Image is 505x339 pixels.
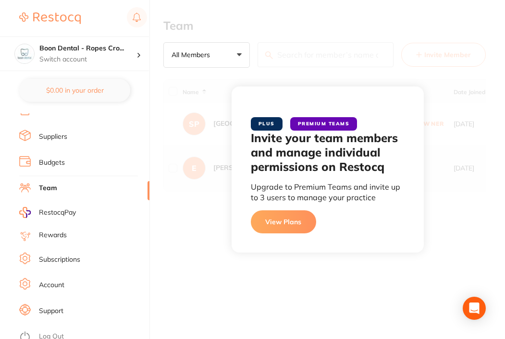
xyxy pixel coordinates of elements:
a: Rewards [39,230,67,240]
p: Switch account [39,55,136,64]
img: Restocq Logo [19,12,81,24]
h4: Boon Dental - Ropes Crossing [39,44,136,53]
p: All Members [172,50,214,59]
a: Restocq Logo [19,7,81,29]
button: All Members [163,42,250,68]
span: RestocqPay [39,208,76,218]
a: Account [39,280,64,290]
a: RestocqPay [19,207,76,218]
img: RestocqPay [19,207,31,218]
a: Support [39,306,63,316]
img: Boon Dental - Ropes Crossing [15,44,34,63]
span: PREMIUM TEAMS [290,117,357,131]
span: PLUS [251,117,283,131]
button: $0.00 in your order [19,79,130,102]
a: Subscriptions [39,255,80,265]
h2: Invite your team members and manage individual permissions on Restocq [251,131,405,174]
p: Upgrade to Premium Teams and invite up to 3 users to manage your practice [251,182,405,203]
div: Open Intercom Messenger [463,297,486,320]
a: Budgets [39,158,65,168]
a: Team [39,183,57,193]
button: View Plans [251,210,316,233]
a: Suppliers [39,132,67,142]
